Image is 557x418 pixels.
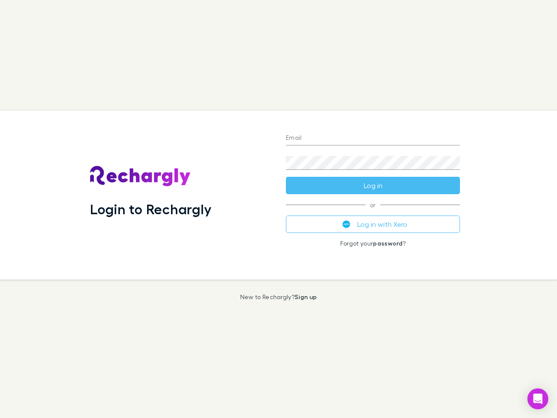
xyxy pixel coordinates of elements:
img: Xero's logo [342,220,350,228]
a: password [373,239,403,247]
h1: Login to Rechargly [90,201,211,217]
p: New to Rechargly? [240,293,317,300]
button: Log in with Xero [286,216,460,233]
div: Open Intercom Messenger [527,388,548,409]
a: Sign up [295,293,317,300]
p: Forgot your ? [286,240,460,247]
img: Rechargly's Logo [90,166,191,187]
button: Log in [286,177,460,194]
